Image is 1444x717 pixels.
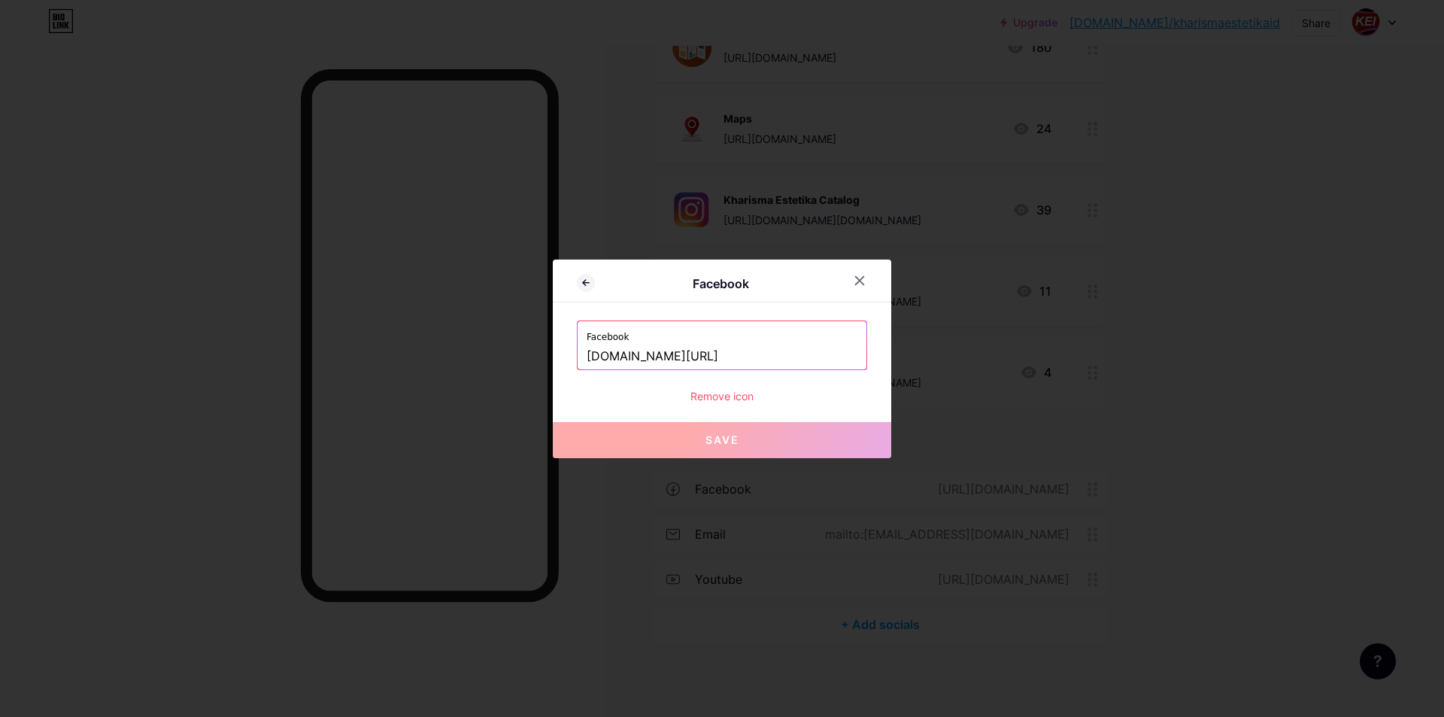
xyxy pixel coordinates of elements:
input: https://facebook.com/pageurl [587,344,857,369]
label: Facebook [587,321,857,344]
span: Save [705,433,739,446]
div: Remove icon [577,388,867,404]
div: Facebook [595,275,846,293]
button: Save [553,422,891,458]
